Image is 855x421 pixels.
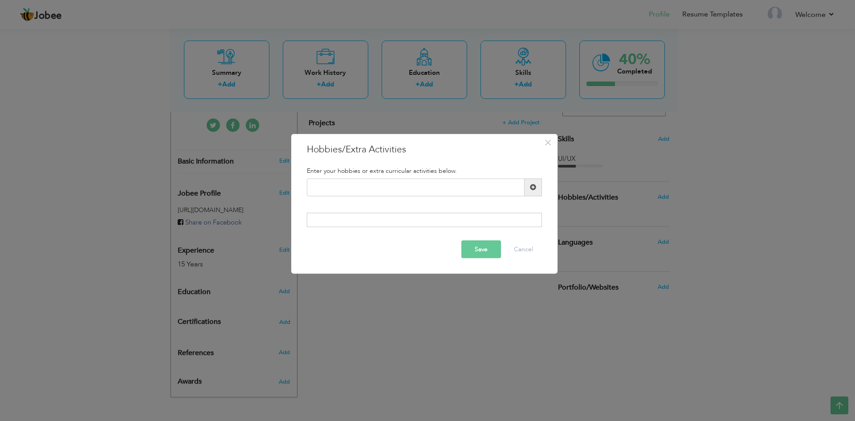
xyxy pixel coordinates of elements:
h3: Hobbies/Extra Activities [307,143,542,156]
button: Cancel [505,241,542,258]
button: Save [461,241,501,258]
h5: Enter your hobbies or extra curricular activities below. [307,167,542,174]
span: × [544,134,552,150]
button: Close [541,135,555,149]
